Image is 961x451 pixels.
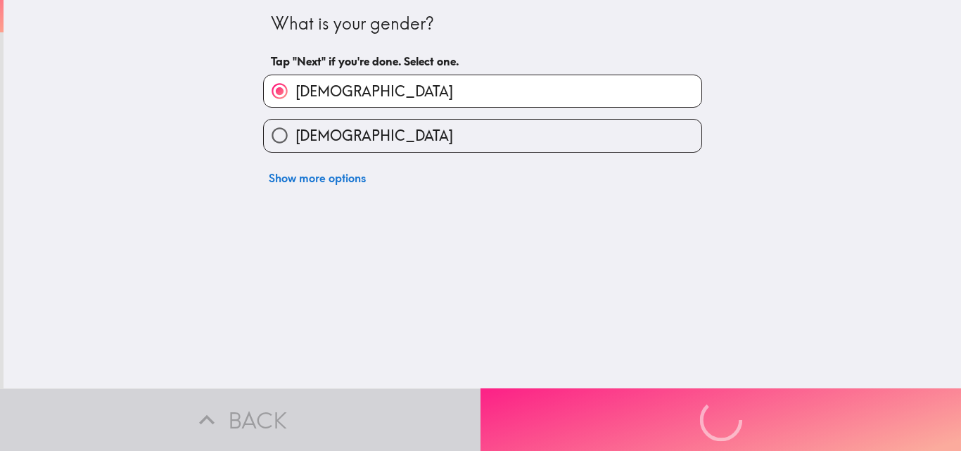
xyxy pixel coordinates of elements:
[264,120,701,151] button: [DEMOGRAPHIC_DATA]
[295,82,453,101] span: [DEMOGRAPHIC_DATA]
[295,126,453,146] span: [DEMOGRAPHIC_DATA]
[264,75,701,107] button: [DEMOGRAPHIC_DATA]
[271,12,694,36] div: What is your gender?
[263,164,371,192] button: Show more options
[271,53,694,69] h6: Tap "Next" if you're done. Select one.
